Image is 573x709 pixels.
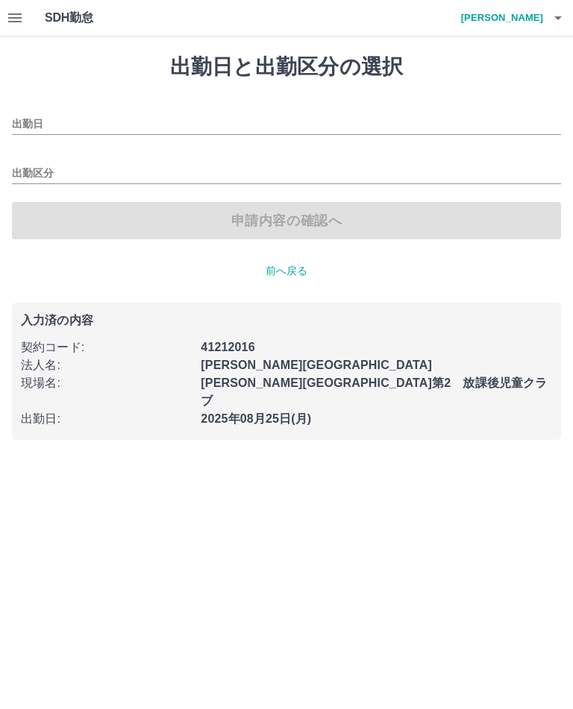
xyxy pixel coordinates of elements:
p: 出勤日 : [21,410,192,428]
b: 41212016 [201,341,254,353]
p: 現場名 : [21,374,192,392]
p: 前へ戻る [12,263,561,279]
b: [PERSON_NAME][GEOGRAPHIC_DATA]第2 放課後児童クラブ [201,376,547,407]
h1: 出勤日と出勤区分の選択 [12,54,561,80]
b: [PERSON_NAME][GEOGRAPHIC_DATA] [201,359,432,371]
p: 入力済の内容 [21,315,552,327]
p: 契約コード : [21,338,192,356]
p: 法人名 : [21,356,192,374]
b: 2025年08月25日(月) [201,412,311,425]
